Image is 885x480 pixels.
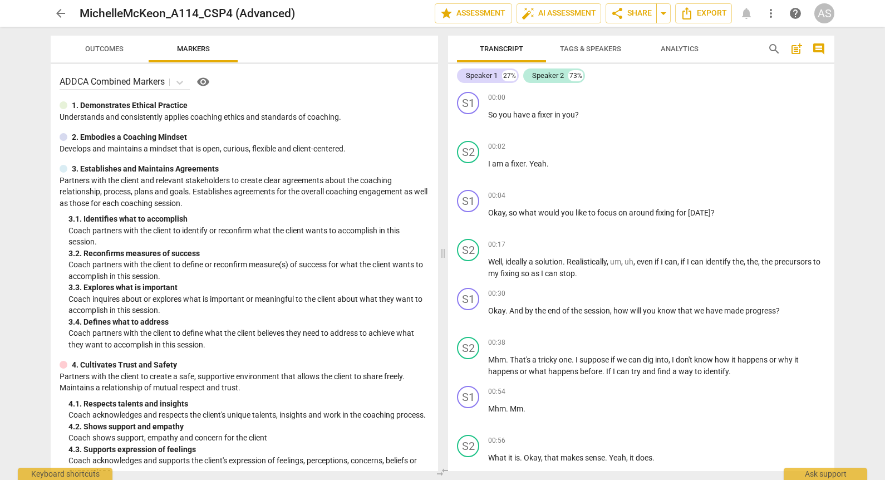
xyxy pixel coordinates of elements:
p: Coach shows support, empathy and concern for the client [68,432,429,444]
span: Yeah [609,453,626,462]
span: way [678,367,695,376]
span: 00:17 [488,240,505,249]
div: Change speaker [457,288,479,310]
a: Help [785,3,805,23]
span: , [677,257,681,266]
button: Export [675,3,732,23]
span: , [744,257,747,266]
span: how [613,306,630,315]
span: Tags & Speakers [560,45,621,53]
span: focus [597,208,618,217]
span: if [611,355,617,364]
div: 27% [502,70,517,81]
div: Speaker 2 [532,70,564,81]
span: of [562,306,571,315]
span: 00:04 [488,191,505,200]
span: ideally [505,257,529,266]
span: search [768,42,781,56]
span: . [506,404,510,413]
span: If [606,367,613,376]
span: we [694,306,706,315]
p: Coach partners with the client to identify or reconfirm what the client wants to accomplish in th... [68,225,429,248]
span: Markers [177,45,210,53]
span: what [519,208,538,217]
span: the [571,306,584,315]
span: Okay [524,453,541,462]
p: Develops and maintains a mindset that is open, curious, flexible and client-centered. [60,143,429,155]
div: Change speaker [457,337,479,359]
span: would [538,208,561,217]
span: session [584,306,610,315]
span: around [629,208,656,217]
span: know [657,306,678,315]
span: I [541,269,545,278]
span: 00:02 [488,142,505,151]
span: can [545,269,559,278]
p: 3. Establishes and Maintains Agreements [72,163,219,175]
span: . [652,453,655,462]
span: . [525,159,529,168]
span: I [687,257,691,266]
span: identify [705,257,732,266]
span: know [694,355,715,364]
div: Change speaker [457,190,479,212]
span: . [602,367,606,376]
span: you [499,110,513,119]
span: in [554,110,562,119]
span: . [729,367,731,376]
span: can [628,355,643,364]
span: precursors [774,257,813,266]
a: Help [190,73,212,91]
span: fixing [500,269,521,278]
span: . [547,159,549,168]
span: a [672,367,678,376]
span: , [621,257,625,266]
span: fixer [538,110,554,119]
div: Speaker 1 [466,70,498,81]
span: Okay [488,208,505,217]
span: can [665,257,677,266]
span: for [676,208,688,217]
span: Mhm [488,404,506,413]
span: it [794,355,799,364]
span: you [561,208,576,217]
span: a [505,159,511,168]
span: on [618,208,629,217]
p: 4. Cultivates Trust and Safety [72,359,177,371]
span: made [724,306,745,315]
button: Add summary [788,40,805,58]
span: a [532,355,538,364]
span: why [778,355,794,364]
span: I [576,355,579,364]
span: , [668,355,672,364]
span: visibility [196,75,210,89]
span: or [520,367,529,376]
span: one [559,355,572,364]
span: have [513,110,532,119]
span: Okay [488,306,505,315]
span: , [633,257,637,266]
span: . [575,269,577,278]
span: Realistically [567,257,607,266]
span: happens [488,367,520,376]
span: tricky [538,355,559,364]
span: . [505,306,509,315]
span: [DATE] [688,208,711,217]
span: , [502,257,505,266]
span: the [535,306,548,315]
p: 1. Demonstrates Ethical Practice [72,100,188,111]
span: Yeah [529,159,547,168]
span: Filler word [610,257,621,266]
span: I [661,257,665,266]
span: fixer [511,159,525,168]
span: Share [611,7,652,20]
span: , [626,453,630,462]
span: star [440,7,453,20]
span: to [813,257,820,266]
span: . [506,355,510,364]
span: happens [737,355,769,364]
p: Partners with the client to create a safe, supportive environment that allows the client to share... [60,371,429,394]
span: progress [745,306,776,315]
span: dig [643,355,655,364]
div: Keyboard shortcuts [18,468,112,480]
